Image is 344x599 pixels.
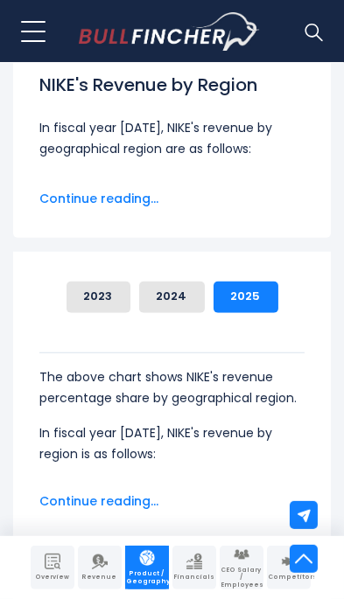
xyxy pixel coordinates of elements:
button: 2024 [139,282,205,313]
span: CEO Salary / Employees [221,567,262,589]
a: Go to homepage [79,12,267,51]
span: Continue reading... [39,188,305,209]
a: Company Financials [172,546,216,589]
p: In fiscal year [DATE], NIKE's revenue by region is as follows: [39,422,305,464]
b: Asia Pacific And [GEOGRAPHIC_DATA] Segment: [57,173,214,235]
a: Company Employees [220,546,263,589]
img: Bullfincher logo [79,12,260,51]
a: Company Competitors [267,546,311,589]
span: Overview [32,574,73,581]
li: generated $6.25 B in revenue, representing 13.99% of its total revenue. [39,478,305,541]
span: Revenue [80,574,120,581]
a: Company Revenue [78,546,122,589]
a: Company Product/Geography [125,546,169,589]
h1: NIKE's Revenue by Region [39,72,305,98]
span: Financials [174,574,214,581]
span: Product / Geography [127,570,167,585]
p: In fiscal year [DATE], NIKE's revenue by geographical region are as follows: [39,117,305,159]
p: The above chart shows NIKE's revenue percentage share by geographical region. [39,366,305,408]
button: 2025 [214,282,278,313]
button: 2023 [67,282,130,313]
span: Competitors [269,574,309,581]
span: Continue reading... [39,491,305,512]
li: $6.25 B [39,173,305,236]
a: Company Overview [31,546,74,589]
